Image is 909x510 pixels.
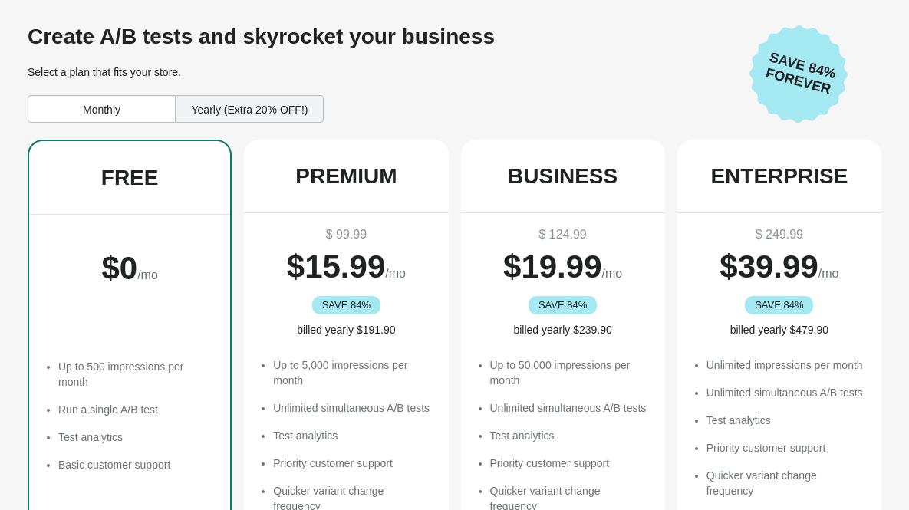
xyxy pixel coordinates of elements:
[745,296,813,314] div: SAVE 84%
[706,385,866,400] li: Unlimited simultaneous A/B tests
[749,25,848,123] img: Save 84% Forever
[15,449,64,495] iframe: chat widget
[58,402,215,417] li: Run a single A/B test
[753,47,847,100] span: Save 84% Forever
[259,225,433,244] div: $ 99.99
[312,296,380,314] div: SAVE 84%
[490,400,650,416] li: Unlimited simultaneous A/B tests
[259,322,433,337] div: billed yearly $191.90
[28,95,176,123] div: Monthly
[295,164,397,189] div: PREMIUM
[273,357,433,388] li: Up to 5,000 impressions per month
[710,164,848,189] div: ENTERPRISE
[273,400,433,416] li: Unlimited simultaneous A/B tests
[503,248,601,285] span: $ 19.99
[818,267,839,280] span: /mo
[490,428,650,443] li: Test analytics
[137,268,158,281] span: /mo
[693,225,866,244] div: $ 249.99
[176,95,324,123] div: Yearly (Extra 20% OFF!)
[273,456,433,471] li: Priority customer support
[101,166,159,190] div: FREE
[508,164,618,189] div: BUSINESS
[58,429,215,445] li: Test analytics
[273,428,433,443] li: Test analytics
[706,440,866,456] li: Priority customer support
[287,248,385,285] span: $ 15.99
[490,456,650,471] li: Priority customer support
[706,413,866,428] li: Test analytics
[58,359,215,390] li: Up to 500 impressions per month
[58,457,215,472] li: Basic customer support
[529,296,597,314] div: SAVE 84%
[476,225,650,244] div: $ 124.99
[693,322,866,337] div: billed yearly $479.90
[490,357,650,388] li: Up to 50,000 impressions per month
[101,250,137,286] span: $ 0
[28,64,737,80] div: Select a plan that fits your store.
[385,267,406,280] span: /mo
[720,248,818,285] span: $ 39.99
[476,322,650,337] div: billed yearly $239.90
[706,468,866,498] li: Quicker variant change frequency
[28,25,737,49] div: Create A/B tests and skyrocket your business
[602,267,623,280] span: /mo
[706,357,866,373] li: Unlimited impressions per month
